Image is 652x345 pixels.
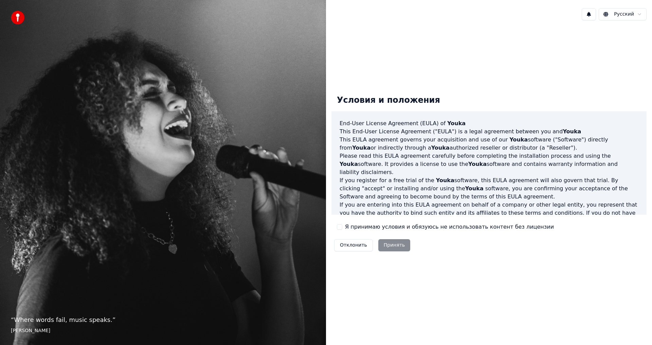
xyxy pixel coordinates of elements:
[340,119,638,128] h3: End-User License Agreement (EULA) of
[331,90,446,111] div: Условия и положения
[11,315,315,325] p: “ Where words fail, music speaks. ”
[447,120,466,127] span: Youka
[340,161,358,167] span: Youka
[340,136,638,152] p: This EULA agreement governs your acquisition and use of our software ("Software") directly from o...
[468,161,487,167] span: Youka
[340,201,638,233] p: If you are entering into this EULA agreement on behalf of a company or other legal entity, you re...
[11,11,24,24] img: youka
[340,176,638,201] p: If you register for a free trial of the software, this EULA agreement will also govern that trial...
[345,223,554,231] label: Я принимаю условия и обязуюсь не использовать контент без лицензии
[340,128,638,136] p: This End-User License Agreement ("EULA") is a legal agreement between you and
[431,145,450,151] span: Youka
[465,185,484,192] span: Youka
[436,177,454,184] span: Youka
[509,136,528,143] span: Youka
[334,239,373,251] button: Отклонить
[352,145,370,151] span: Youka
[563,128,581,135] span: Youka
[340,152,638,176] p: Please read this EULA agreement carefully before completing the installation process and using th...
[11,327,315,334] footer: [PERSON_NAME]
